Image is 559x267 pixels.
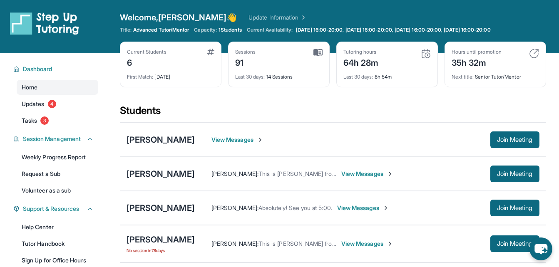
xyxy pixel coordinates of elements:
span: [PERSON_NAME] : [211,204,258,211]
img: card [529,49,539,59]
img: Chevron Right [298,13,307,22]
img: Chevron-Right [387,240,393,247]
span: Support & Resources [23,205,79,213]
span: No session in 78 days [127,247,195,254]
span: Tasks [22,116,37,125]
button: Dashboard [20,65,93,73]
div: [PERSON_NAME] [127,234,195,245]
span: Capacity: [194,27,217,33]
div: Sessions [235,49,256,55]
a: Home [17,80,98,95]
img: card [421,49,431,59]
span: [PERSON_NAME] : [211,240,258,247]
a: Weekly Progress Report [17,150,98,165]
button: Join Meeting [490,235,539,252]
div: 8h 54m [343,69,431,80]
button: Session Management [20,135,93,143]
a: Tasks3 [17,113,98,128]
img: Chevron-Right [383,205,389,211]
span: Advanced Tutor/Mentor [133,27,189,33]
span: Absolutely! See you at 5:00. [258,204,332,211]
a: Help Center [17,220,98,235]
button: Join Meeting [490,200,539,216]
span: [DATE] 16:00-20:00, [DATE] 16:00-20:00, [DATE] 16:00-20:00, [DATE] 16:00-20:00 [296,27,490,33]
div: [DATE] [127,69,214,80]
span: 3 [40,116,49,125]
div: Tutoring hours [343,49,379,55]
div: Hours until promotion [452,49,502,55]
img: card [313,49,323,56]
span: Title: [120,27,132,33]
span: Join Meeting [497,205,533,210]
button: Join Meeting [490,131,539,148]
div: [PERSON_NAME] [127,134,195,146]
span: First Match : [127,74,154,80]
button: chat-button [529,237,552,260]
span: Updates [22,100,45,108]
span: Current Availability: [247,27,293,33]
span: Dashboard [23,65,52,73]
span: Welcome, [PERSON_NAME] 👋 [120,12,237,23]
a: Volunteer as a sub [17,183,98,198]
span: Next title : [452,74,474,80]
span: View Messages [337,204,389,212]
span: Last 30 days : [235,74,265,80]
span: View Messages [211,136,263,144]
img: Chevron-Right [257,136,263,143]
div: 14 Sessions [235,69,323,80]
div: 91 [235,55,256,69]
div: Students [120,104,546,122]
div: 6 [127,55,166,69]
img: card [207,49,214,55]
a: Tutor Handbook [17,236,98,251]
span: 4 [48,100,56,108]
a: Updates4 [17,96,98,111]
button: Support & Resources [20,205,93,213]
a: Request a Sub [17,166,98,181]
div: [PERSON_NAME] [127,202,195,214]
img: logo [10,12,79,35]
div: Current Students [127,49,166,55]
div: 35h 32m [452,55,502,69]
span: Join Meeting [497,241,533,246]
span: View Messages [341,170,393,178]
span: Join Meeting [497,171,533,176]
button: Join Meeting [490,166,539,182]
span: Join Meeting [497,137,533,142]
span: Session Management [23,135,81,143]
div: Senior Tutor/Mentor [452,69,539,80]
a: [DATE] 16:00-20:00, [DATE] 16:00-20:00, [DATE] 16:00-20:00, [DATE] 16:00-20:00 [294,27,492,33]
span: 1 Students [219,27,242,33]
img: Chevron-Right [387,171,393,177]
div: [PERSON_NAME] [127,168,195,180]
a: Update Information [248,13,307,22]
span: [PERSON_NAME] : [211,170,258,177]
div: 64h 28m [343,55,379,69]
span: Last 30 days : [343,74,373,80]
span: Home [22,83,37,91]
span: View Messages [341,240,393,248]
